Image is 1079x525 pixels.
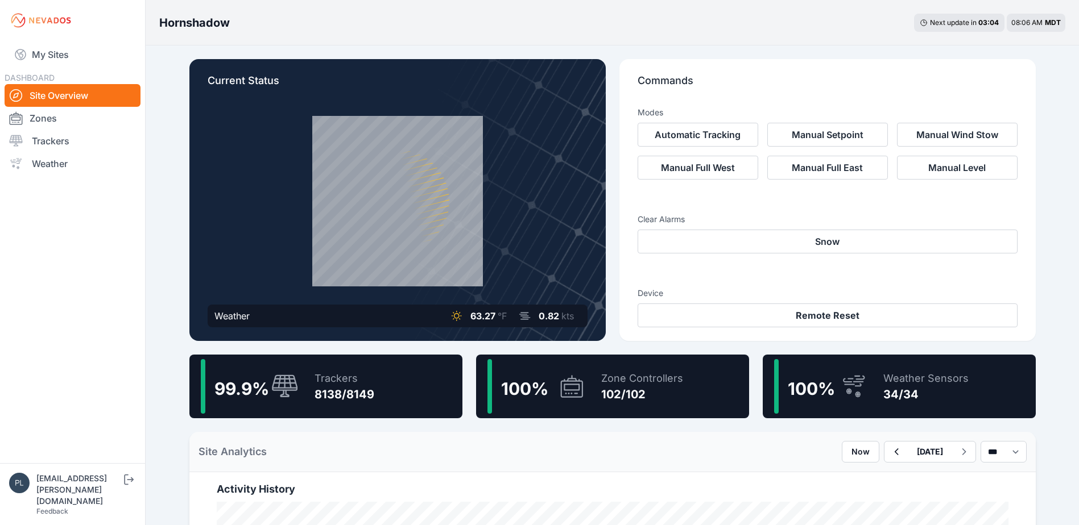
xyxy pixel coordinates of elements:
[601,370,683,386] div: Zone Controllers
[1011,18,1043,27] span: 08:06 AM
[767,156,888,180] button: Manual Full East
[9,473,30,493] img: plsmith@sundt.com
[1045,18,1061,27] span: MDT
[36,473,122,507] div: [EMAIL_ADDRESS][PERSON_NAME][DOMAIN_NAME]
[217,481,1008,497] h2: Activity History
[9,11,73,30] img: Nevados
[199,444,267,460] h2: Site Analytics
[5,84,140,107] a: Site Overview
[638,123,758,147] button: Automatic Tracking
[159,8,230,37] nav: Breadcrumb
[159,15,230,31] h3: Hornshadow
[36,507,68,515] a: Feedback
[5,130,140,152] a: Trackers
[897,123,1018,147] button: Manual Wind Stow
[763,355,1036,418] a: 100%Weather Sensors34/34
[638,230,1018,253] button: Snow
[978,18,999,27] div: 03 : 04
[638,107,663,118] h3: Modes
[5,73,55,82] span: DASHBOARD
[883,370,969,386] div: Weather Sensors
[788,378,835,399] span: 100 %
[638,73,1018,98] p: Commands
[5,107,140,130] a: Zones
[908,441,952,462] button: [DATE]
[501,378,548,399] span: 100 %
[214,309,250,323] div: Weather
[638,156,758,180] button: Manual Full West
[476,355,749,418] a: 100%Zone Controllers102/102
[189,355,462,418] a: 99.9%Trackers8138/8149
[208,73,588,98] p: Current Status
[498,310,507,322] span: °F
[883,386,969,402] div: 34/34
[842,441,879,463] button: Now
[601,386,683,402] div: 102/102
[5,41,140,68] a: My Sites
[638,214,1018,225] h3: Clear Alarms
[638,303,1018,327] button: Remote Reset
[5,152,140,175] a: Weather
[561,310,574,322] span: kts
[638,287,1018,299] h3: Device
[315,370,374,386] div: Trackers
[315,386,374,402] div: 8138/8149
[930,18,977,27] span: Next update in
[539,310,559,322] span: 0.82
[767,123,888,147] button: Manual Setpoint
[897,156,1018,180] button: Manual Level
[470,310,495,322] span: 63.27
[214,378,269,399] span: 99.9 %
